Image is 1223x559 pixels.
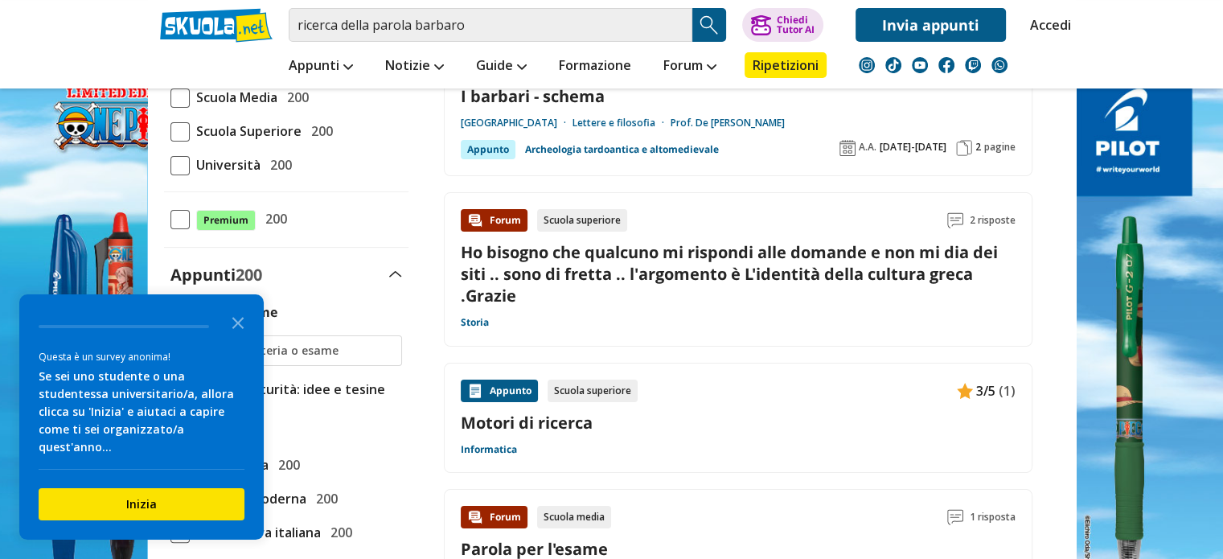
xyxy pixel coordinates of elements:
img: Commenti lettura [947,509,963,525]
a: Storia [461,316,489,329]
span: Scuola Superiore [190,121,302,142]
div: Chiedi Tutor AI [776,15,814,35]
span: Università [190,154,261,175]
img: Appunti contenuto [957,383,973,399]
div: Appunto [461,140,515,159]
a: Forum [659,52,720,81]
span: 2 [975,141,981,154]
a: Motori di ricerca [461,412,1016,434]
a: Formazione [555,52,635,81]
label: Appunti [170,264,262,286]
span: 200 [259,208,287,229]
span: A.A. [859,141,876,154]
img: instagram [859,57,875,73]
img: Anno accademico [839,140,856,156]
span: 3/5 [976,380,995,401]
span: 200 [264,154,292,175]
a: Informatica [461,443,517,456]
a: Lettere e filosofia [573,117,671,129]
a: Prof. De [PERSON_NAME] [671,117,785,129]
span: Scuola Media [190,87,277,108]
img: Commenti lettura [947,212,963,228]
span: [DATE]-[DATE] [880,141,946,154]
img: Cerca appunti, riassunti o versioni [697,13,721,37]
a: I barbari - schema [461,85,1016,107]
span: 200 [281,87,309,108]
div: Appunto [461,380,538,402]
img: Apri e chiudi sezione [389,271,402,277]
button: ChiediTutor AI [742,8,823,42]
span: 200 [272,454,300,475]
img: youtube [912,57,928,73]
span: pagine [984,141,1016,154]
div: Forum [461,506,527,528]
a: Ripetizioni [745,52,827,78]
a: Ho bisogno che qualcuno mi rispondi alle domande e non mi dia dei siti .. sono di fretta .. l'arg... [461,241,998,306]
span: 200 [236,264,262,286]
a: Guide [472,52,531,81]
span: 1 risposta [970,506,1016,528]
div: Scuola superiore [537,209,627,232]
img: WhatsApp [991,57,1008,73]
img: Forum contenuto [467,509,483,525]
input: Cerca appunti, riassunti o versioni [289,8,692,42]
button: Close the survey [222,306,254,338]
div: Se sei uno studente o una studentessa universitario/a, allora clicca su 'Inizia' e aiutaci a capi... [39,368,244,456]
span: 200 [305,121,333,142]
a: Archeologia tardoantica e altomedievale [525,140,719,159]
img: Forum contenuto [467,212,483,228]
a: Accedi [1030,8,1064,42]
span: 200 [310,488,338,509]
img: Appunti contenuto [467,383,483,399]
a: Invia appunti [856,8,1006,42]
span: 2 risposte [970,209,1016,232]
input: Ricerca materia o esame [199,343,394,359]
div: Questa è un survey anonima! [39,349,244,364]
a: Appunti [285,52,357,81]
img: facebook [938,57,954,73]
div: Scuola media [537,506,611,528]
a: [GEOGRAPHIC_DATA] [461,117,573,129]
div: Forum [461,209,527,232]
span: Premium [196,210,256,231]
img: tiktok [885,57,901,73]
div: Survey [19,294,264,540]
span: Tesina maturità: idee e tesine svolte [190,379,402,421]
div: Scuola superiore [548,380,638,402]
span: 200 [324,522,352,543]
img: twitch [965,57,981,73]
button: Search Button [692,8,726,42]
span: (1) [999,380,1016,401]
button: Inizia [39,488,244,520]
img: Pagine [956,140,972,156]
a: Notizie [381,52,448,81]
